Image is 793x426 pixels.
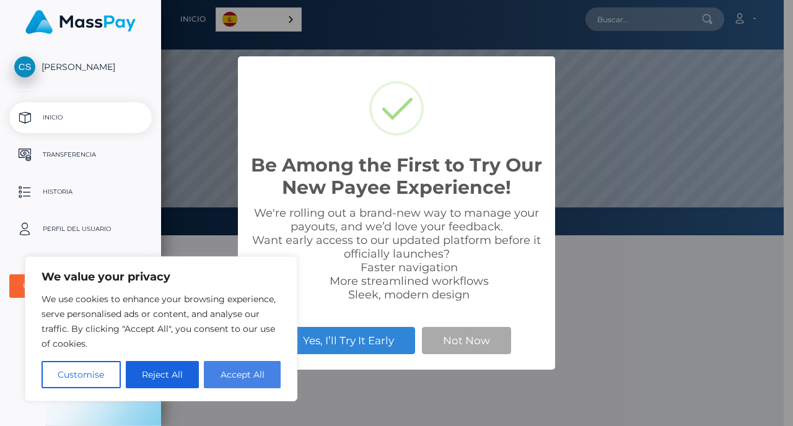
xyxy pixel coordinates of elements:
p: Historia [14,183,147,201]
h2: Be Among the First to Try Our New Payee Experience! [250,154,543,199]
li: Faster navigation [275,261,543,274]
img: MassPay [25,10,136,34]
div: We value your privacy [25,256,297,401]
div: We're rolling out a brand-new way to manage your payouts, and we’d love your feedback. Want early... [250,206,543,302]
button: User Agreements [9,274,152,298]
p: Inicio [14,108,147,127]
span: [PERSON_NAME] [9,61,152,72]
button: Reject All [126,361,199,388]
p: Perfil del usuario [14,220,147,238]
p: We value your privacy [42,269,281,284]
button: Not Now [422,327,511,354]
button: Accept All [204,361,281,388]
p: We use cookies to enhance your browsing experience, serve personalised ads or content, and analys... [42,292,281,351]
button: Yes, I’ll Try It Early [282,327,415,354]
div: User Agreements [23,281,125,291]
li: Sleek, modern design [275,288,543,302]
button: Customise [42,361,121,388]
li: More streamlined workflows [275,274,543,288]
p: Transferencia [14,146,147,164]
